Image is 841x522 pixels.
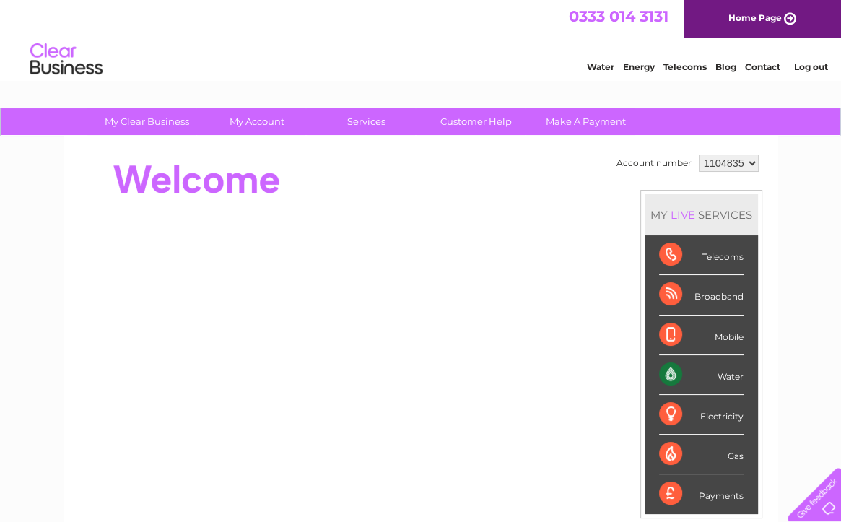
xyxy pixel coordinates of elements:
[623,61,655,72] a: Energy
[569,7,668,25] a: 0333 014 3131
[659,395,744,435] div: Electricity
[526,108,645,135] a: Make A Payment
[659,355,744,395] div: Water
[715,61,736,72] a: Blog
[659,275,744,315] div: Broadband
[659,316,744,355] div: Mobile
[659,474,744,513] div: Payments
[307,108,426,135] a: Services
[659,435,744,474] div: Gas
[87,108,206,135] a: My Clear Business
[613,151,695,175] td: Account number
[30,38,103,82] img: logo.png
[80,8,762,70] div: Clear Business is a trading name of Verastar Limited (registered in [GEOGRAPHIC_DATA] No. 3667643...
[668,208,698,222] div: LIVE
[197,108,316,135] a: My Account
[417,108,536,135] a: Customer Help
[793,61,827,72] a: Log out
[659,235,744,275] div: Telecoms
[663,61,707,72] a: Telecoms
[645,194,758,235] div: MY SERVICES
[745,61,780,72] a: Contact
[587,61,614,72] a: Water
